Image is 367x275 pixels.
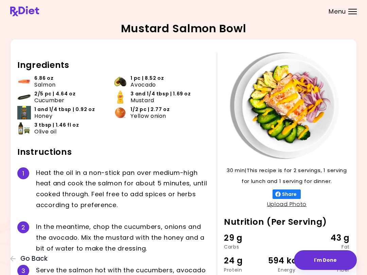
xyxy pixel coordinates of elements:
span: Avocado [130,81,156,88]
img: RxDiet [10,6,39,16]
span: 1 pc | 8.52 oz [130,75,164,81]
span: 6.86 oz [34,75,53,81]
span: 2/5 pc | 4.64 oz [34,91,75,97]
a: Upload Photo [267,200,307,208]
div: 24 g [224,254,266,267]
span: Honey [34,113,52,119]
div: 1 [17,167,29,179]
button: Go Back [10,255,51,262]
span: 1/2 pc | 2.77 oz [130,106,170,113]
div: 43 g [308,232,350,244]
div: Energy [266,268,308,272]
div: 29 g [224,232,266,244]
h2: Mustard Salmon Bowl [121,23,246,34]
div: H e a t t h e o i l i n a n o n - s t i c k p a n o v e r m e d i u m - h i g h h e a t a n d c o... [36,167,210,210]
span: 3 and 1/4 tbsp | 1.69 oz [130,91,191,97]
span: Olive oil [34,128,57,135]
span: Share [281,191,298,197]
span: Cucumber [34,97,65,104]
button: Share [273,189,301,199]
span: Mustard [130,97,154,104]
span: Yellow onion [130,113,166,119]
div: Carbs [224,244,266,249]
span: Menu [329,8,346,15]
div: Fat [308,244,350,249]
h2: Instructions [17,147,210,158]
button: I'm Done [294,250,357,270]
div: 594 kcal [266,254,308,267]
div: Protein [224,268,266,272]
p: 30 min | This recipe is for 2 servings, 1 serving for lunch and 1 serving for dinner. [224,165,350,187]
div: I n t h e m e a n t i m e , c h o p t h e c u c u m b e r s , o n i o n s a n d t h e a v o c a d... [36,221,210,254]
div: 2 [17,221,29,233]
span: 1 and 1/4 tbsp | 0.92 oz [34,106,95,113]
h2: Nutrition (Per Serving) [224,217,350,227]
h2: Ingredients [17,60,210,71]
span: 3 tbsp | 1.46 fl oz [34,122,79,128]
span: Go Back [20,255,48,262]
span: Salmon [34,81,56,88]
